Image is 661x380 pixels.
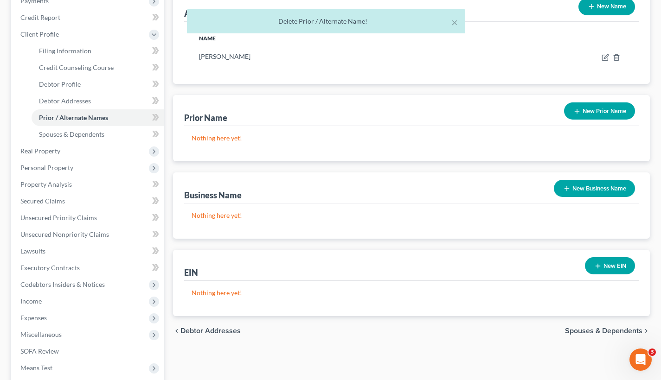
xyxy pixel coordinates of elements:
td: [PERSON_NAME] [192,48,474,65]
span: Secured Claims [20,197,65,205]
span: Unsecured Nonpriority Claims [20,230,109,238]
a: Property Analysis [13,176,164,193]
span: SOFA Review [20,347,59,355]
div: Business Name [184,190,242,201]
i: chevron_left [173,327,180,335]
span: Real Property [20,147,60,155]
span: Filing Information [39,47,91,55]
span: Codebtors Insiders & Notices [20,280,105,288]
span: Income [20,297,42,305]
p: Nothing here yet! [192,211,631,220]
span: Debtor Profile [39,80,81,88]
span: Expenses [20,314,47,322]
a: Executory Contracts [13,260,164,276]
a: Debtor Profile [32,76,164,93]
span: Credit Counseling Course [39,63,114,71]
span: Lawsuits [20,247,45,255]
div: EIN [184,267,198,278]
a: Debtor Addresses [32,93,164,109]
span: Spouses & Dependents [39,130,104,138]
a: Credit Counseling Course [32,59,164,76]
span: Means Test [20,364,52,372]
a: Unsecured Priority Claims [13,209,164,226]
a: SOFA Review [13,343,164,360]
span: Miscellaneous [20,330,62,338]
button: × [451,17,458,28]
div: Delete Prior / Alternate Name! [194,17,458,26]
a: Prior / Alternate Names [32,109,164,126]
th: Name [192,29,474,48]
i: chevron_right [642,327,650,335]
span: Property Analysis [20,180,72,188]
div: Alternate Name [184,8,245,19]
button: New EIN [585,257,635,274]
span: Debtor Addresses [180,327,241,335]
a: Secured Claims [13,193,164,209]
span: 3 [648,348,656,356]
span: Unsecured Priority Claims [20,214,97,222]
a: Lawsuits [13,243,164,260]
span: Executory Contracts [20,264,80,272]
iframe: Intercom live chat [629,348,652,371]
span: Personal Property [20,164,73,171]
span: Debtor Addresses [39,97,91,105]
button: chevron_left Debtor Addresses [173,327,241,335]
button: Spouses & Dependents chevron_right [565,327,650,335]
p: Nothing here yet! [192,288,631,298]
p: Nothing here yet! [192,133,631,143]
a: Unsecured Nonpriority Claims [13,226,164,243]
span: Spouses & Dependents [565,327,642,335]
span: Prior / Alternate Names [39,114,108,121]
div: Prior Name [184,112,227,123]
a: Spouses & Dependents [32,126,164,143]
a: Filing Information [32,43,164,59]
button: New Prior Name [564,102,635,120]
button: New Business Name [554,180,635,197]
